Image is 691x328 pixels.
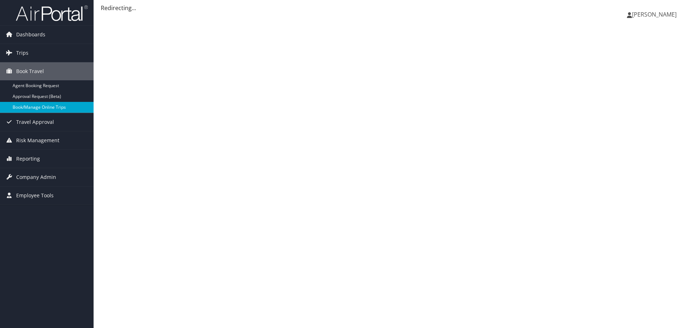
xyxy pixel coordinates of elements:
[16,150,40,168] span: Reporting
[16,168,56,186] span: Company Admin
[16,26,45,44] span: Dashboards
[16,187,54,205] span: Employee Tools
[16,113,54,131] span: Travel Approval
[16,62,44,80] span: Book Travel
[627,4,684,25] a: [PERSON_NAME]
[16,5,88,22] img: airportal-logo.png
[632,10,677,18] span: [PERSON_NAME]
[16,44,28,62] span: Trips
[16,131,59,149] span: Risk Management
[101,4,684,12] div: Redirecting...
